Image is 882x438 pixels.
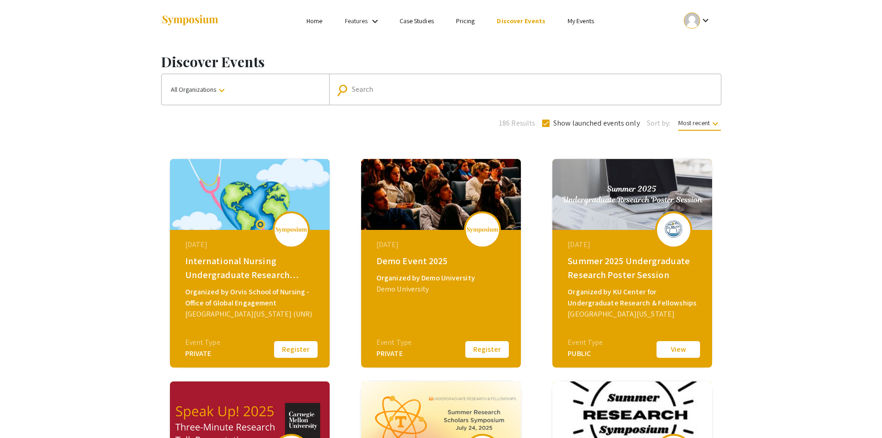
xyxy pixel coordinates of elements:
div: [DATE] [185,239,317,250]
div: Event Type [185,337,220,348]
button: All Organizations [162,74,329,105]
a: My Events [568,17,594,25]
div: International Nursing Undergraduate Research Symposium (INURS) [185,254,317,282]
div: Event Type [568,337,603,348]
div: [GEOGRAPHIC_DATA][US_STATE] (UNR) [185,309,317,320]
a: Home [307,17,322,25]
a: Case Studies [400,17,434,25]
img: global-connections-in-nursing-philippines-neva_eventCoverPhoto_3453dd__thumb.png [170,159,330,230]
div: PUBLIC [568,348,603,359]
div: Organized by Orvis School of Nursing - Office of Global Engagement [185,286,317,309]
img: logo_v2.png [466,227,499,233]
mat-icon: keyboard_arrow_down [216,85,227,96]
div: PRIVATE [185,348,220,359]
mat-icon: Expand account dropdown [700,15,711,26]
button: Register [464,340,510,359]
img: logo_v2.png [275,227,307,233]
span: Sort by: [647,118,671,129]
img: summer-2025-undergraduate-research-poster-session_eventCoverPhoto_77f9a4__thumb.jpg [552,159,712,230]
button: Most recent [671,114,728,131]
div: [GEOGRAPHIC_DATA][US_STATE] [568,309,699,320]
div: Event Type [376,337,412,348]
button: Register [273,340,319,359]
span: 186 Results [499,118,535,129]
button: View [655,340,701,359]
div: Organized by Demo University [376,273,508,284]
div: Demo Event 2025 [376,254,508,268]
div: [DATE] [376,239,508,250]
div: [DATE] [568,239,699,250]
h1: Discover Events [161,53,721,70]
img: demo-event-2025_eventCoverPhoto_e268cd__thumb.jpg [361,159,521,230]
span: Show launched events only [553,118,640,129]
div: Summer 2025 Undergraduate Research Poster Session [568,254,699,282]
span: Most recent [678,119,721,131]
mat-icon: Expand Features list [369,16,381,27]
mat-icon: keyboard_arrow_down [710,118,721,129]
div: PRIVATE [376,348,412,359]
img: Symposium by ForagerOne [161,14,219,27]
button: Expand account dropdown [674,10,721,31]
a: Pricing [456,17,475,25]
img: summer-2025-undergraduate-research-poster-session_eventLogo_a048e7_.png [660,218,688,241]
mat-icon: Search [338,82,351,98]
a: Features [345,17,368,25]
iframe: Chat [7,396,39,431]
div: Demo University [376,284,508,295]
span: All Organizations [171,85,227,94]
div: Organized by KU Center for Undergraduate Research & Fellowships [568,286,699,309]
a: Discover Events [497,17,545,25]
